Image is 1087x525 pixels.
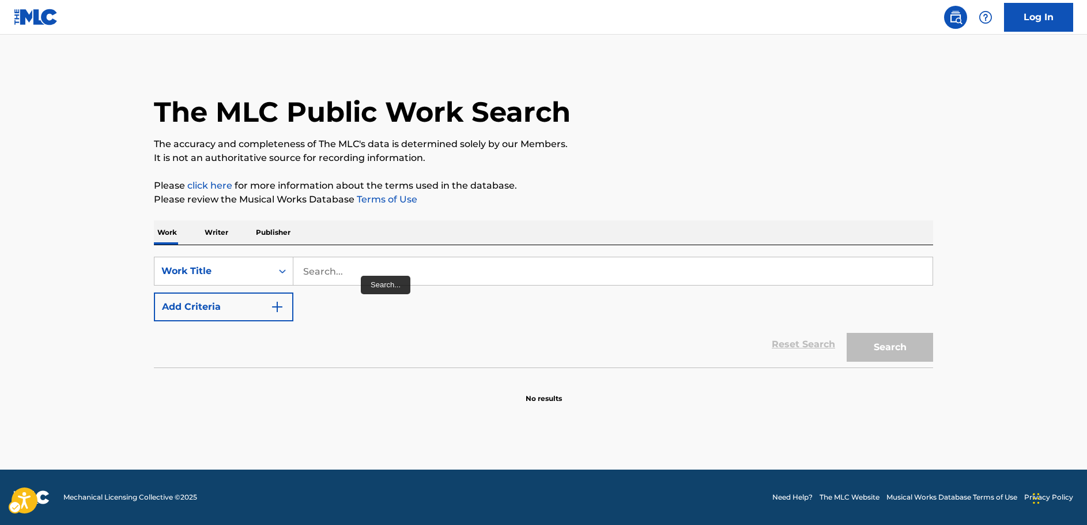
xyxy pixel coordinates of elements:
[252,220,294,245] p: Publisher
[272,257,293,285] div: On
[772,492,813,502] a: Need Help?
[154,292,293,321] button: Add Criteria
[14,9,58,25] img: MLC Logo
[154,151,933,165] p: It is not an authoritative source for recording information.
[154,95,571,129] h1: The MLC Public Work Search
[979,10,992,24] img: help
[201,220,232,245] p: Writer
[949,10,963,24] img: search
[14,490,50,504] img: logo
[1024,492,1073,502] a: Privacy Policy
[154,193,933,207] p: Please review the Musical Works Database
[161,264,265,278] div: Work Title
[820,492,880,502] a: The MLC Website
[154,179,933,193] p: Please for more information about the terms used in the database.
[187,180,232,191] a: click here
[1029,470,1087,525] div: Chat Widget
[270,300,284,314] img: 9d2ae6d4665cec9f34b9.svg
[526,380,562,404] p: No results
[293,257,933,285] input: Search...
[154,137,933,151] p: The accuracy and completeness of The MLC's data is determined solely by our Members.
[1033,481,1040,516] div: Drag
[154,220,180,245] p: Work
[63,492,197,502] span: Mechanical Licensing Collective © 2025
[886,492,1017,502] a: Musical Works Database Terms of Use
[354,194,417,205] a: Terms of Use
[154,257,933,367] form: Search Form
[1004,3,1073,32] a: Log In
[1029,470,1087,525] iframe: Hubspot Iframe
